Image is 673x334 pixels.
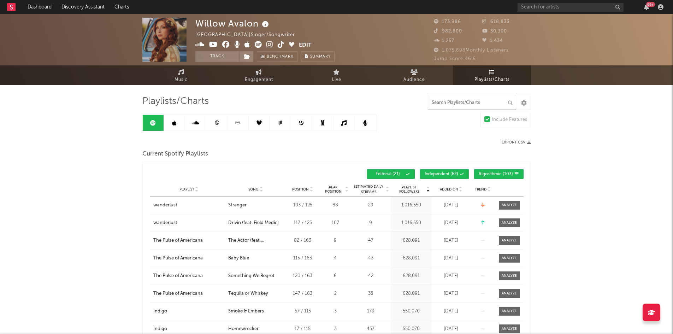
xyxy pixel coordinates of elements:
div: Homewrecker [228,326,259,333]
div: [DATE] [433,219,469,227]
div: 57 / 115 [287,308,319,315]
div: The Pulse of Americana [153,290,203,297]
div: [DATE] [433,237,469,244]
button: Export CSV [502,140,531,145]
div: 457 [352,326,389,333]
div: 628,091 [393,273,430,280]
div: 117 / 125 [287,219,319,227]
div: wanderlust [153,219,177,227]
div: Indigo [153,308,167,315]
span: Playlists/Charts [474,76,509,84]
div: 82 / 163 [287,237,319,244]
div: 88 [322,202,349,209]
div: The Pulse of Americana [153,237,203,244]
a: Indigo [153,326,225,333]
div: 29 [352,202,389,209]
button: Edit [299,41,312,50]
div: 2 [322,290,349,297]
div: 9 [322,237,349,244]
span: 1,434 [482,39,503,43]
span: Playlist Followers [393,185,426,194]
div: [GEOGRAPHIC_DATA] | Singer/Songwriter [195,31,303,39]
div: 179 [352,308,389,315]
a: The Pulse of Americana [153,273,225,280]
div: 17 / 115 [287,326,319,333]
span: Independent ( 62 ) [425,172,458,176]
span: Benchmark [267,53,294,61]
span: Algorithmic ( 103 ) [479,172,513,176]
div: 115 / 163 [287,255,319,262]
span: Estimated Daily Streams [352,184,385,195]
button: Summary [301,51,335,62]
span: Live [332,76,341,84]
div: 147 / 163 [287,290,319,297]
div: 4 [322,255,349,262]
input: Search Playlists/Charts [428,96,516,110]
div: wanderlust [153,202,177,209]
span: 30,300 [482,29,507,34]
button: Algorithmic(103) [474,169,524,179]
div: 3 [322,326,349,333]
div: The Pulse of Americana [153,273,203,280]
div: Tequila or Whiskey [228,290,268,297]
div: 9 [352,219,389,227]
div: 107 [322,219,349,227]
div: 628,091 [393,290,430,297]
div: [DATE] [433,273,469,280]
a: Playlists/Charts [453,65,531,85]
div: 3 [322,308,349,315]
button: Independent(62) [420,169,469,179]
div: 43 [352,255,389,262]
div: The Pulse of Americana [153,255,203,262]
div: Include Features [492,116,527,124]
span: 618,833 [482,19,509,24]
div: The Actor (feat. [PERSON_NAME]) [228,237,283,244]
span: Editorial ( 21 ) [372,172,404,176]
span: Song [248,187,259,192]
span: Current Spotify Playlists [142,150,208,158]
span: Music [175,76,188,84]
div: 120 / 163 [287,273,319,280]
div: [DATE] [433,255,469,262]
div: [DATE] [433,202,469,209]
div: [DATE] [433,290,469,297]
a: Music [142,65,220,85]
a: Indigo [153,308,225,315]
a: Audience [376,65,453,85]
a: The Pulse of Americana [153,237,225,244]
div: Drivin (feat. Field Medic) [228,219,279,227]
div: 1,016,550 [393,219,430,227]
button: Track [195,51,240,62]
input: Search for artists [518,3,624,12]
div: 42 [352,273,389,280]
div: 628,091 [393,255,430,262]
span: Summary [310,55,331,59]
div: Stranger [228,202,247,209]
span: 1,257 [434,39,454,43]
div: [DATE] [433,308,469,315]
div: Baby Blue [228,255,249,262]
span: Added On [440,187,458,192]
span: Engagement [245,76,273,84]
div: [DATE] [433,326,469,333]
div: 103 / 125 [287,202,319,209]
span: 173,986 [434,19,461,24]
a: Benchmark [257,51,297,62]
a: wanderlust [153,219,225,227]
span: 1,075,698 Monthly Listeners [434,48,509,53]
div: 99 + [646,2,655,7]
a: The Pulse of Americana [153,290,225,297]
span: 982,800 [434,29,462,34]
span: Position [292,187,309,192]
div: Indigo [153,326,167,333]
a: wanderlust [153,202,225,209]
a: Engagement [220,65,298,85]
div: Willow Avalon [195,18,271,29]
span: Peak Position [322,185,344,194]
span: Trend [475,187,486,192]
div: 38 [352,290,389,297]
div: 1,016,550 [393,202,430,209]
div: 6 [322,273,349,280]
span: Playlist [179,187,194,192]
span: Audience [403,76,425,84]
